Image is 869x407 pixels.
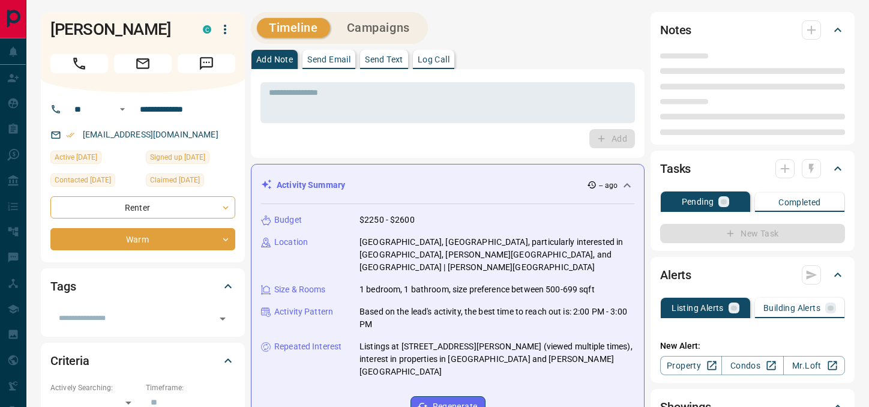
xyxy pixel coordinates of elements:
[660,20,691,40] h2: Notes
[203,25,211,34] div: condos.ca
[763,304,820,312] p: Building Alerts
[146,173,235,190] div: Sun Jul 20 2025
[359,283,595,296] p: 1 bedroom, 1 bathroom, size preference between 500-699 sqft
[274,236,308,249] p: Location
[599,180,618,191] p: -- ago
[307,55,350,64] p: Send Email
[274,214,302,226] p: Budget
[660,16,845,44] div: Notes
[359,236,634,274] p: [GEOGRAPHIC_DATA], [GEOGRAPHIC_DATA], particularly interested in [GEOGRAPHIC_DATA], [PERSON_NAME]...
[277,179,345,191] p: Activity Summary
[115,102,130,116] button: Open
[178,54,235,73] span: Message
[214,310,231,327] button: Open
[256,55,293,64] p: Add Note
[365,55,403,64] p: Send Text
[150,151,205,163] span: Signed up [DATE]
[50,228,235,250] div: Warm
[66,131,74,139] svg: Email Verified
[50,20,185,39] h1: [PERSON_NAME]
[274,306,333,318] p: Activity Pattern
[672,304,724,312] p: Listing Alerts
[778,198,821,207] p: Completed
[274,283,326,296] p: Size & Rooms
[660,340,845,352] p: New Alert:
[150,174,200,186] span: Claimed [DATE]
[660,261,845,289] div: Alerts
[50,196,235,219] div: Renter
[660,356,722,375] a: Property
[146,151,235,167] div: Tue Mar 30 2021
[55,151,97,163] span: Active [DATE]
[359,340,634,378] p: Listings at [STREET_ADDRESS][PERSON_NAME] (viewed multiple times), interest in properties in [GEO...
[335,18,422,38] button: Campaigns
[682,197,714,206] p: Pending
[257,18,330,38] button: Timeline
[721,356,783,375] a: Condos
[359,306,634,331] p: Based on the lead's activity, the best time to reach out is: 2:00 PM - 3:00 PM
[50,151,140,167] div: Sun Jul 27 2025
[114,54,172,73] span: Email
[55,174,111,186] span: Contacted [DATE]
[274,340,341,353] p: Repeated Interest
[418,55,450,64] p: Log Call
[50,173,140,190] div: Sun Jul 20 2025
[261,174,634,196] div: Activity Summary-- ago
[50,351,89,370] h2: Criteria
[83,130,218,139] a: [EMAIL_ADDRESS][DOMAIN_NAME]
[359,214,415,226] p: $2250 - $2600
[50,346,235,375] div: Criteria
[50,277,76,296] h2: Tags
[783,356,845,375] a: Mr.Loft
[50,382,140,393] p: Actively Searching:
[50,54,108,73] span: Call
[50,272,235,301] div: Tags
[146,382,235,393] p: Timeframe:
[660,265,691,285] h2: Alerts
[660,154,845,183] div: Tasks
[660,159,691,178] h2: Tasks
